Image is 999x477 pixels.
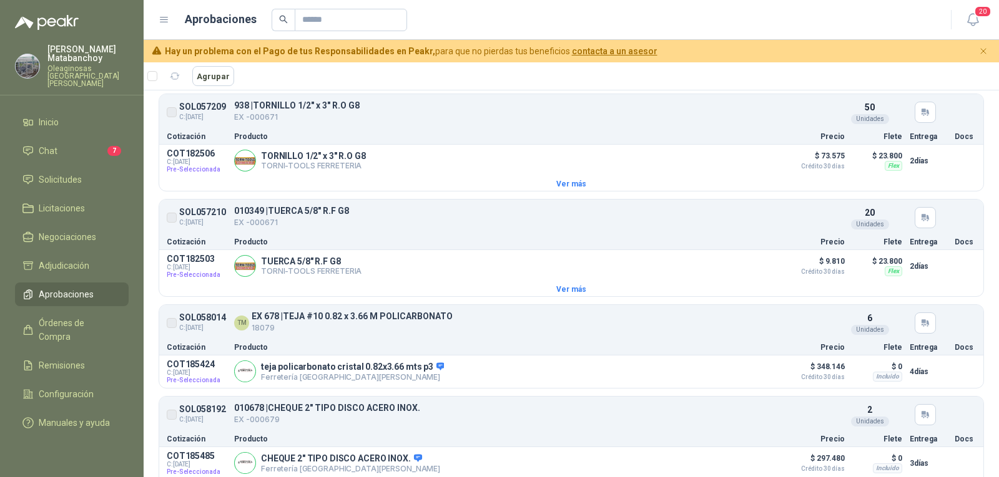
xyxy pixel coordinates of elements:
[851,325,889,335] div: Unidades
[782,344,845,351] p: Precio
[910,153,947,168] p: 2 días
[167,435,227,443] p: Cotización
[235,150,255,171] img: Company Logo
[192,66,234,86] button: Agrupar
[234,110,360,123] p: EX -000671
[167,451,227,461] p: COT185485
[167,468,227,476] span: Pre-Seleccionada
[234,238,775,246] p: Producto
[39,416,110,430] span: Manuales y ayuda
[167,271,227,279] span: Pre-Seleccionada
[572,46,657,56] a: contacta a un asesor
[261,372,444,382] p: Ferretería [GEOGRAPHIC_DATA][PERSON_NAME]
[15,411,129,435] a: Manuales y ayuda
[962,9,984,31] button: 20
[910,456,947,471] p: 3 días
[234,133,775,140] p: Producto
[185,11,257,28] h1: Aprobaciones
[235,361,255,382] img: Company Logo
[167,254,227,264] p: COT182503
[852,148,902,163] p: $ 23.800
[261,464,440,473] p: Ferretería [GEOGRAPHIC_DATA][PERSON_NAME]
[167,148,227,158] p: COT182506
[234,435,775,443] p: Producto
[167,238,227,246] p: Cotización
[234,316,249,330] div: TM
[782,133,845,140] p: Precio
[261,266,362,276] p: TORNI-TOOLS FERRETERIA
[974,6,992,17] span: 20
[39,287,94,301] span: Aprobaciones
[235,256,255,276] img: Company Logo
[167,377,227,384] span: Pre-Seleccionada
[39,387,94,401] span: Configuración
[852,451,902,466] p: $ 0
[179,313,226,322] p: SOL058014
[167,359,227,369] p: COT185424
[39,316,117,344] span: Órdenes de Compra
[165,44,657,58] span: para que no pierdas tus beneficios
[47,65,129,87] p: Oleaginosas [GEOGRAPHIC_DATA][PERSON_NAME]
[910,435,947,443] p: Entrega
[261,362,444,373] p: teja policarbonato cristal 0.82x3.66 mts p3
[955,344,976,351] p: Docs
[179,405,226,414] p: SOL058192
[782,374,845,380] span: Crédito 30 días
[234,101,360,110] p: 938 | TORNILLO 1/2" x 3" R.O G8
[910,344,947,351] p: Entrega
[261,161,366,170] p: TORNI-TOOLS FERRETERIA
[167,369,227,377] span: C: [DATE]
[159,282,983,296] button: Ver más
[851,219,889,229] div: Unidades
[782,435,845,443] p: Precio
[867,311,872,325] p: 6
[782,451,845,472] p: $ 297.480
[179,415,226,425] span: C: [DATE]
[782,163,845,170] span: Crédito 30 días
[782,359,845,380] p: $ 348.146
[179,112,226,122] span: C: [DATE]
[167,264,227,271] span: C: [DATE]
[782,269,845,275] span: Crédito 30 días
[852,133,902,140] p: Flete
[252,312,453,321] p: EX 678 | TEJA #10 0.82 x 3.66 M POLICARBONATO
[782,254,845,275] p: $ 9.810
[867,403,872,417] p: 2
[873,372,902,382] div: Incluido
[851,417,889,426] div: Unidades
[167,133,227,140] p: Cotización
[910,364,947,379] p: 4 días
[15,110,129,134] a: Inicio
[782,148,845,170] p: $ 73.575
[47,45,129,62] p: [PERSON_NAME] Matabanchoy
[159,177,983,191] button: Ver más
[852,344,902,351] p: Flete
[261,151,366,161] p: TORNILLO 1/2" x 3" R.O G8
[234,403,420,413] p: 010678 | CHEQUE 2" TIPO DISCO ACERO INOX.
[167,344,227,351] p: Cotización
[15,196,129,220] a: Licitaciones
[234,206,349,216] p: 010349 | TUERCA 5/8" R.F G8
[39,230,96,244] span: Negociaciones
[179,102,226,112] p: SOL057209
[852,435,902,443] p: Flete
[179,323,226,333] span: C: [DATE]
[852,238,902,246] p: Flete
[852,359,902,374] p: $ 0
[39,201,85,215] span: Licitaciones
[910,133,947,140] p: Entrega
[39,359,85,372] span: Remisiones
[15,382,129,406] a: Configuración
[167,461,227,468] span: C: [DATE]
[955,435,976,443] p: Docs
[15,15,79,30] img: Logo peakr
[885,161,902,171] div: Flex
[234,216,349,229] p: EX -000671
[234,344,775,351] p: Producto
[39,144,57,158] span: Chat
[865,206,875,219] p: 20
[235,453,255,473] img: Company Logo
[885,266,902,276] div: Flex
[15,139,129,163] a: Chat7
[15,311,129,349] a: Órdenes de Compra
